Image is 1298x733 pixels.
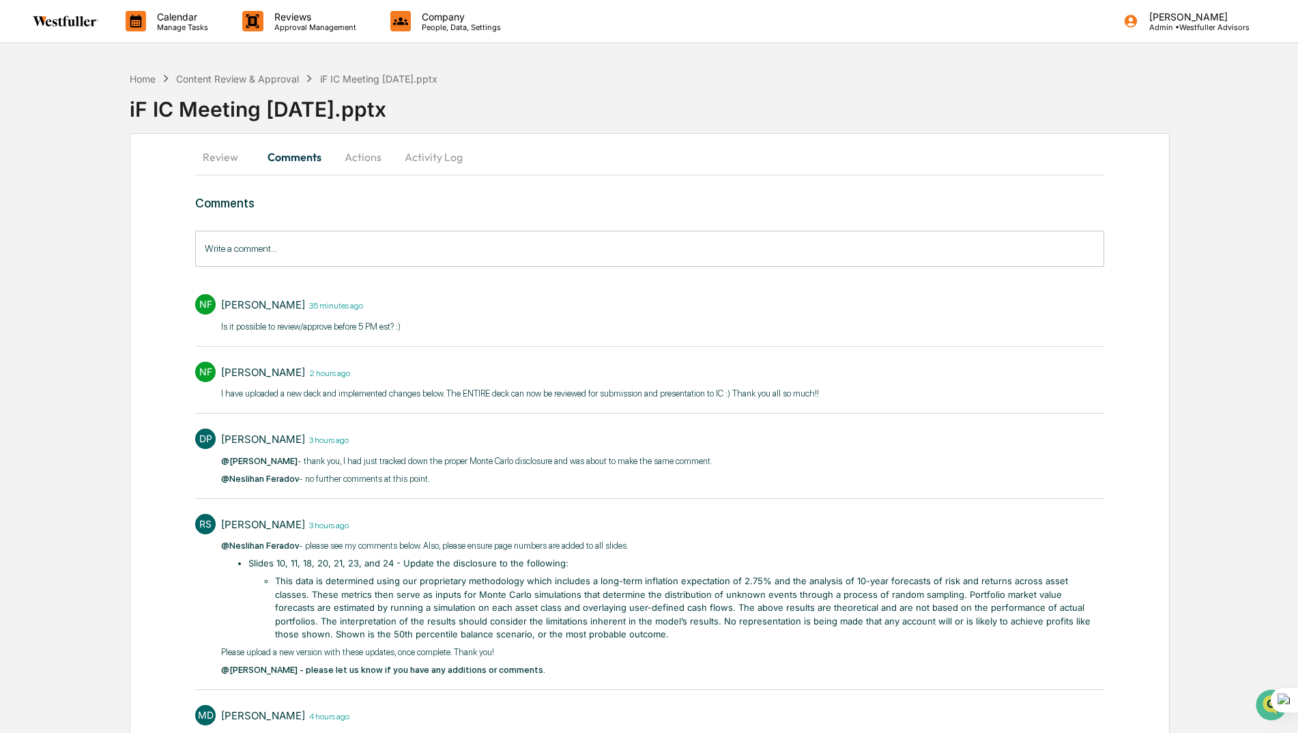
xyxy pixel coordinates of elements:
span: @Neslihan Feradov [221,541,299,551]
p: I have uploaded a new deck and implemented changes below. The ENTIRE deck can now be reviewed for... [221,387,819,401]
button: Actions [332,141,394,173]
div: Content Review & Approval [176,73,299,85]
div: [PERSON_NAME] [221,298,305,311]
div: [PERSON_NAME] [221,433,305,446]
button: Review [195,141,257,173]
div: [PERSON_NAME] [221,366,305,379]
img: logo [33,16,98,27]
button: Activity Log [394,141,474,173]
time: Thursday, September 4, 2025 at 10:38:58 AM PDT [305,366,350,378]
a: 🔎Data Lookup [8,192,91,217]
div: 🖐️ [14,173,25,184]
a: 🗄️Attestations [93,167,175,191]
span: Data Lookup [27,198,86,212]
p: ​ - please see my comments below. Also, please ensure page numbers are added to all slides. [221,539,1104,553]
p: Manage Tasks [146,23,215,32]
div: Home [130,73,156,85]
div: iF IC Meeting [DATE].pptx [320,73,437,85]
p: [PERSON_NAME] [1138,11,1250,23]
time: Thursday, September 4, 2025 at 9:21:05 AM PDT [305,710,349,721]
div: We're available if you need us! [46,118,173,129]
time: Thursday, September 4, 2025 at 9:49:23 AM PDT [305,433,349,445]
p: - no further comments at this point.​ [221,472,712,486]
iframe: Open customer support [1254,688,1291,725]
div: RS [195,514,216,534]
p: Reviews [263,11,363,23]
div: [PERSON_NAME] [221,518,305,531]
p: Admin • Westfuller Advisors [1138,23,1250,32]
h3: Comments [195,196,1104,210]
p: How can we help? [14,29,248,51]
p: Is it possible to review/approve before 5 PM est? :) ​ [221,320,403,334]
span: @[PERSON_NAME] [221,456,298,466]
div: 🗄️ [99,173,110,184]
span: @Neslihan Feradov [221,474,299,484]
p: Company [411,11,508,23]
div: DP [195,429,216,449]
li: Slides 10, 11, 18, 20, 21, 23, and 24 - Update the disclosure to the following: [248,557,1104,642]
div: MD [195,705,216,725]
button: Comments [257,141,332,173]
time: Thursday, September 4, 2025 at 9:40:49 AM PDT [305,519,349,530]
span: @[PERSON_NAME] - please let us know if you have any additions or comments. [221,665,545,675]
time: Thursday, September 4, 2025 at 12:26:46 PM PDT [305,299,363,311]
div: iF IC Meeting [DATE].pptx [130,86,1298,121]
button: Start new chat [232,109,248,125]
div: 🔎 [14,199,25,210]
a: Powered byPylon [96,231,165,242]
div: [PERSON_NAME] [221,709,305,722]
span: Attestations [113,172,169,186]
p: - thank you, I had just tracked down the proper Monte Carlo disclosure and was about to make the ... [221,455,712,468]
span: Pylon [136,231,165,242]
div: NF [195,294,216,315]
p: Calendar [146,11,215,23]
div: Start new chat [46,104,224,118]
a: 🖐️Preclearance [8,167,93,191]
p: Approval Management [263,23,363,32]
div: NF [195,362,216,382]
img: 1746055101610-c473b297-6a78-478c-a979-82029cc54cd1 [14,104,38,129]
div: secondary tabs example [195,141,1104,173]
li: This data is determined using our proprietary methodology which includes a long-term inflation ex... [275,575,1104,642]
p: Please upload a new version with these updates, once complete. Thank you! [221,646,1104,659]
p: People, Data, Settings [411,23,508,32]
span: Preclearance [27,172,88,186]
